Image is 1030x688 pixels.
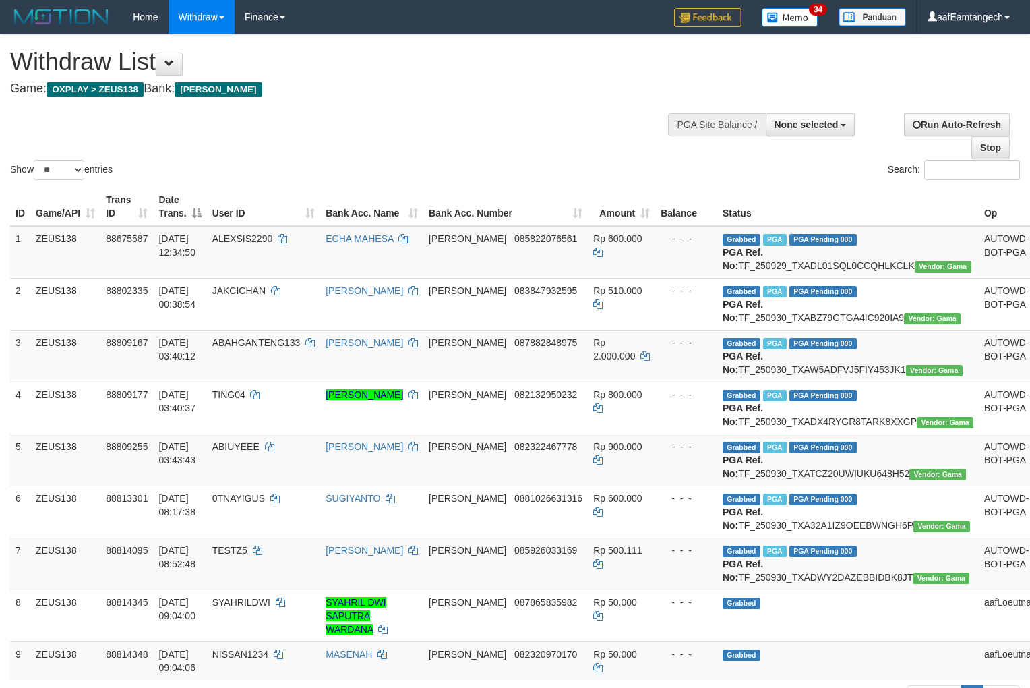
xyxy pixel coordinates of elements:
[106,597,148,608] span: 88814345
[971,136,1010,159] a: Stop
[809,3,827,16] span: 34
[514,233,577,244] span: Copy 085822076561 to clipboard
[723,286,760,297] span: Grabbed
[30,382,100,434] td: ZEUS138
[924,160,1020,180] input: Search:
[904,313,961,324] span: Vendor URL: https://trx31.1velocity.biz
[10,7,113,27] img: MOTION_logo.png
[723,650,760,661] span: Grabbed
[429,441,506,452] span: [PERSON_NAME]
[789,286,857,297] span: PGA Pending
[717,226,979,279] td: TF_250929_TXADL01SQL0CCQHLKCLK
[10,382,30,434] td: 4
[762,8,818,27] img: Button%20Memo.svg
[158,441,195,465] span: [DATE] 03:43:43
[717,188,979,226] th: Status
[717,278,979,330] td: TF_250930_TXABZ79GTGA4IC920IA9
[514,389,577,400] span: Copy 082132950232 to clipboard
[588,188,655,226] th: Amount: activate to sort column ascending
[717,538,979,590] td: TF_250930_TXADWY2DAZEBBIDBK8JT
[30,434,100,486] td: ZEUS138
[10,590,30,641] td: 8
[717,330,979,382] td: TF_250930_TXAW5ADFVJ5FIY453JK1
[789,390,857,401] span: PGA Pending
[10,49,673,76] h1: Withdraw List
[158,389,195,413] span: [DATE] 03:40:37
[10,486,30,538] td: 6
[429,597,506,608] span: [PERSON_NAME]
[723,403,763,427] b: PGA Ref. No:
[661,232,712,246] div: - - -
[593,649,637,660] span: Rp 50.000
[10,434,30,486] td: 5
[10,188,30,226] th: ID
[10,538,30,590] td: 7
[661,544,712,557] div: - - -
[10,278,30,330] td: 2
[326,389,403,400] a: [PERSON_NAME]
[514,545,577,556] span: Copy 085926033169 to clipboard
[661,284,712,297] div: - - -
[423,188,588,226] th: Bank Acc. Number: activate to sort column ascending
[100,188,153,226] th: Trans ID: activate to sort column ascending
[47,82,144,97] span: OXPLAY > ZEUS138
[30,538,100,590] td: ZEUS138
[661,336,712,349] div: - - -
[514,597,577,608] span: Copy 087865835982 to clipboard
[30,278,100,330] td: ZEUS138
[593,545,642,556] span: Rp 500.111
[429,337,506,348] span: [PERSON_NAME]
[212,649,268,660] span: NISSAN1234
[763,442,787,453] span: Marked by aaftanly
[913,521,970,532] span: Vendor URL: https://trx31.1velocity.biz
[158,649,195,673] span: [DATE] 09:04:06
[30,330,100,382] td: ZEUS138
[593,389,642,400] span: Rp 800.000
[10,330,30,382] td: 3
[514,337,577,348] span: Copy 087882848975 to clipboard
[593,285,642,296] span: Rp 510.000
[789,442,857,453] span: PGA Pending
[158,233,195,258] span: [DATE] 12:34:50
[106,337,148,348] span: 88809167
[906,365,963,376] span: Vendor URL: https://trx31.1velocity.biz
[212,441,260,452] span: ABIUYEEE
[717,382,979,434] td: TF_250930_TXADX4RYGR8TARK8XXGP
[106,649,148,660] span: 88814348
[514,441,577,452] span: Copy 082322467778 to clipboard
[158,337,195,362] span: [DATE] 03:40:12
[593,337,635,362] span: Rp 2.000.000
[661,440,712,453] div: - - -
[593,441,642,452] span: Rp 900.000
[917,417,973,428] span: Vendor URL: https://trx31.1velocity.biz
[655,188,717,226] th: Balance
[723,442,760,453] span: Grabbed
[106,285,148,296] span: 88802335
[158,545,195,569] span: [DATE] 08:52:48
[106,233,148,244] span: 88675587
[723,338,760,349] span: Grabbed
[723,351,763,375] b: PGA Ref. No:
[593,493,642,504] span: Rp 600.000
[207,188,321,226] th: User ID: activate to sort column ascending
[212,285,266,296] span: JAKCICHAN
[106,441,148,452] span: 88809255
[514,493,582,504] span: Copy 0881026631316 to clipboard
[904,113,1010,136] a: Run Auto-Refresh
[593,233,642,244] span: Rp 600.000
[723,546,760,557] span: Grabbed
[212,389,245,400] span: TING04
[326,233,393,244] a: ECHA MAHESA
[766,113,855,136] button: None selected
[30,226,100,279] td: ZEUS138
[763,494,787,505] span: Marked by aafsreyleap
[10,160,113,180] label: Show entries
[514,285,577,296] span: Copy 083847932595 to clipboard
[212,597,270,608] span: SYAHRILDWI
[723,598,760,609] span: Grabbed
[763,234,787,246] span: Marked by aafpengsreynich
[429,493,506,504] span: [PERSON_NAME]
[839,8,906,26] img: panduan.png
[106,389,148,400] span: 88809177
[514,649,577,660] span: Copy 082320970170 to clipboard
